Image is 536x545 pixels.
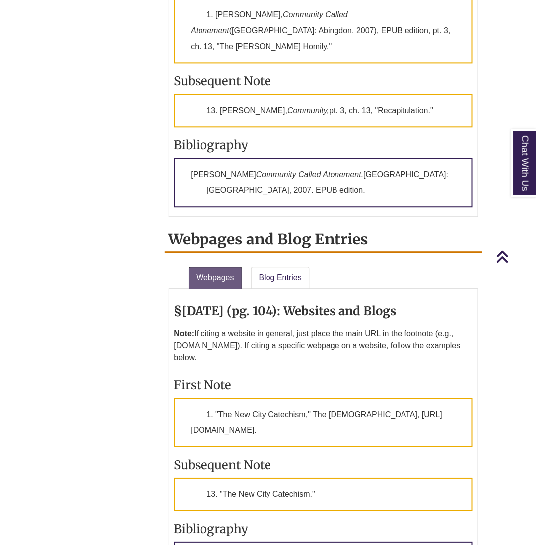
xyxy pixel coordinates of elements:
[174,398,473,447] p: 1. "The New City Catechism," The [DEMOGRAPHIC_DATA], [URL][DOMAIN_NAME].
[174,457,473,473] h3: Subsequent Note
[165,227,483,253] h2: Webpages and Blog Entries
[174,137,473,153] h3: Bibliography
[496,250,534,263] a: Back to Top
[174,521,473,537] h3: Bibliography
[174,324,473,367] p: If citing a website in general, just place the main URL in the footnote (e.g., [DOMAIN_NAME]). If...
[174,478,473,511] p: 13. "The New City Catechism."
[174,94,473,127] p: 13. [PERSON_NAME], pt. 3, ch. 13, "Recapitulation."
[251,267,310,289] a: Blog Entries
[189,267,242,289] a: Webpages
[174,158,473,207] p: [PERSON_NAME] [GEOGRAPHIC_DATA]: [GEOGRAPHIC_DATA], 2007. EPUB edition.
[287,106,329,115] em: Community,
[256,170,363,179] em: Community Called Atonement.
[174,329,195,338] strong: Note:
[174,73,473,89] h3: Subsequent Note
[174,377,473,393] h3: First Note
[174,303,397,319] strong: §[DATE] (pg. 104): Websites and Blogs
